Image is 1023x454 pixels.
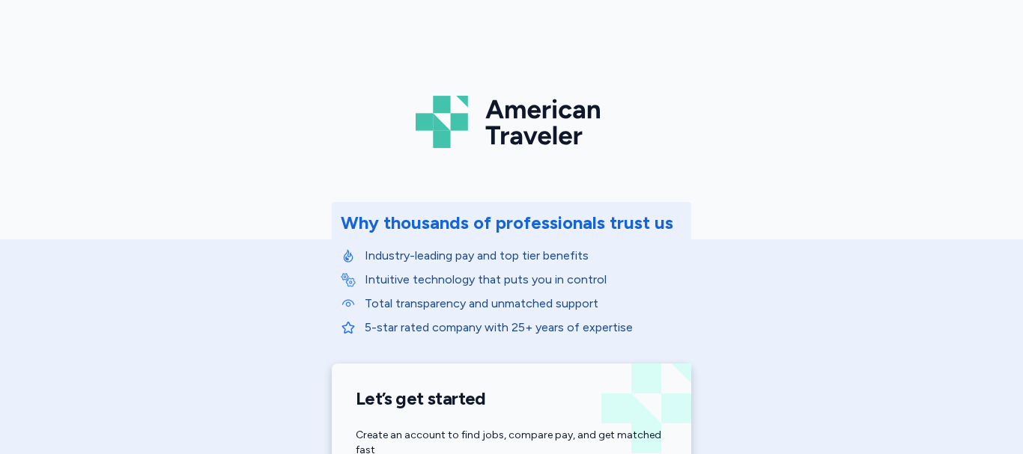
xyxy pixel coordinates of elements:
[416,90,607,154] img: Logo
[365,247,682,265] p: Industry-leading pay and top tier benefits
[365,319,682,337] p: 5-star rated company with 25+ years of expertise
[365,295,682,313] p: Total transparency and unmatched support
[365,271,682,289] p: Intuitive technology that puts you in control
[341,211,673,235] div: Why thousands of professionals trust us
[356,387,667,410] h1: Let’s get started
